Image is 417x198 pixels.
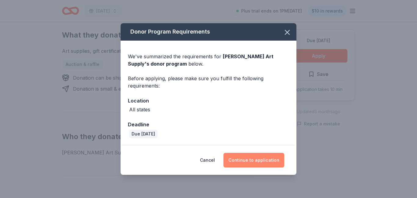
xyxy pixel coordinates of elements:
[128,75,289,89] div: Before applying, please make sure you fulfill the following requirements:
[223,153,284,167] button: Continue to application
[121,23,296,41] div: Donor Program Requirements
[128,53,289,67] div: We've summarized the requirements for below.
[129,106,150,113] div: All states
[128,97,289,105] div: Location
[129,130,158,138] div: Due [DATE]
[200,153,215,167] button: Cancel
[128,121,289,128] div: Deadline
